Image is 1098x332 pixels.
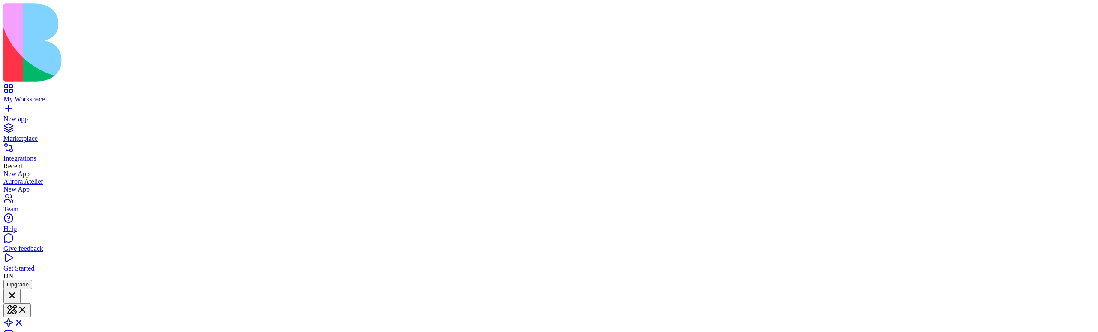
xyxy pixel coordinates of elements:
a: Upgrade [3,280,32,288]
a: New App [3,170,1095,178]
a: My Workspace [3,88,1095,103]
a: Help [3,217,1095,233]
img: logo [3,3,348,82]
a: New App [3,186,1095,193]
div: Get Started [3,265,1095,272]
a: Team [3,198,1095,213]
button: Upgrade [3,280,32,289]
div: My Workspace [3,95,1095,103]
a: Get Started [3,257,1095,272]
span: DN [3,272,13,280]
a: Aurora Atelier [3,178,1095,186]
a: Integrations [3,147,1095,162]
a: Marketplace [3,127,1095,143]
div: New app [3,115,1095,123]
div: Help [3,225,1095,233]
a: New app [3,107,1095,123]
span: Recent [3,162,22,170]
div: Integrations [3,155,1095,162]
a: Give feedback [3,237,1095,253]
div: Give feedback [3,245,1095,253]
div: Marketplace [3,135,1095,143]
div: Team [3,205,1095,213]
